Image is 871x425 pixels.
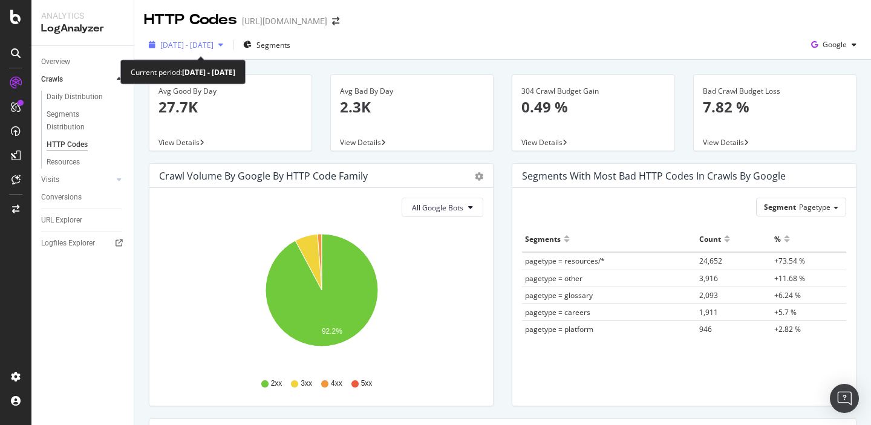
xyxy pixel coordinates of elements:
div: Resources [47,156,80,169]
div: Count [699,229,721,248]
div: Crawls [41,73,63,86]
span: 3,916 [699,273,718,284]
p: 27.7K [158,97,302,117]
div: Bad Crawl Budget Loss [703,86,847,97]
div: LogAnalyzer [41,22,124,36]
a: Resources [47,156,125,169]
span: pagetype = platform [525,324,593,334]
div: % [774,229,781,248]
div: gear [475,172,483,181]
div: HTTP Codes [47,138,88,151]
div: arrow-right-arrow-left [332,17,339,25]
span: +73.54 % [774,256,805,266]
div: 304 Crawl Budget Gain [521,86,665,97]
div: Visits [41,174,59,186]
a: HTTP Codes [47,138,125,151]
div: Segments Distribution [47,108,114,134]
div: Daily Distribution [47,91,103,103]
p: 7.82 % [703,97,847,117]
div: Logfiles Explorer [41,237,95,250]
div: HTTP Codes [144,10,237,30]
button: Google [806,35,861,54]
a: URL Explorer [41,214,125,227]
span: 946 [699,324,712,334]
div: Open Intercom Messenger [830,384,859,413]
div: Analytics [41,10,124,22]
span: 2,093 [699,290,718,300]
span: View Details [703,137,744,148]
span: View Details [340,137,381,148]
span: 3xx [301,378,312,389]
span: Segments [256,40,290,50]
div: [URL][DOMAIN_NAME] [242,15,327,27]
span: Google [823,39,847,50]
button: All Google Bots [402,198,483,217]
span: All Google Bots [412,203,463,213]
div: Avg Good By Day [158,86,302,97]
div: Avg Bad By Day [340,86,484,97]
span: View Details [158,137,200,148]
span: 5xx [361,378,373,389]
div: Segments [525,229,561,248]
span: View Details [521,137,563,148]
span: +2.82 % [774,324,801,334]
div: Crawl Volume by google by HTTP Code Family [159,170,368,182]
span: pagetype = glossary [525,290,593,300]
a: Visits [41,174,113,186]
a: Conversions [41,191,125,204]
div: Conversions [41,191,82,204]
a: Daily Distribution [47,91,125,103]
div: Current period: [131,65,235,79]
button: Segments [238,35,295,54]
span: Pagetype [799,202,830,212]
span: 4xx [331,378,342,389]
p: 2.3K [340,97,484,117]
b: [DATE] - [DATE] [182,67,235,77]
a: Logfiles Explorer [41,237,125,250]
span: pagetype = resources/* [525,256,605,266]
button: [DATE] - [DATE] [144,35,228,54]
span: +6.24 % [774,290,801,300]
p: 0.49 % [521,97,665,117]
span: +11.68 % [774,273,805,284]
span: +5.7 % [774,307,797,317]
span: pagetype = careers [525,307,590,317]
div: URL Explorer [41,214,82,227]
span: 1,911 [699,307,718,317]
a: Crawls [41,73,113,86]
a: Overview [41,56,125,68]
text: 92.2% [322,327,342,336]
a: Segments Distribution [47,108,125,134]
div: Segments with most bad HTTP codes in Crawls by google [522,170,786,182]
span: Segment [764,202,796,212]
span: [DATE] - [DATE] [160,40,214,50]
svg: A chart. [159,227,483,367]
div: Overview [41,56,70,68]
span: 24,652 [699,256,722,266]
span: 2xx [271,378,282,389]
span: pagetype = other [525,273,582,284]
